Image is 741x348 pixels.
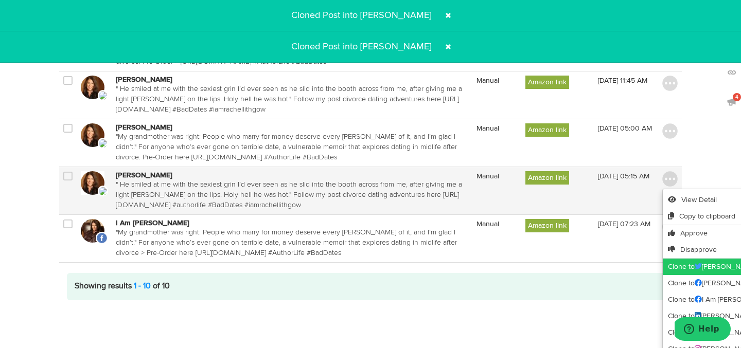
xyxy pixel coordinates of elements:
img: I Am Rachel Lithgow [81,219,104,243]
td: [DATE] 11:45 AM [594,71,658,119]
span: Showing results of 10 [75,282,170,290]
img: twitter-x.svg [98,90,108,101]
h3: [PERSON_NAME] [116,171,468,179]
td: [DATE] 05:00 AM [594,119,658,167]
label: Amazon link [525,123,569,137]
h3: [PERSON_NAME] [116,123,468,132]
span: Cloned Post into [PERSON_NAME] [285,11,437,20]
h3: [PERSON_NAME] [116,76,468,84]
label: Amazon link [525,76,569,89]
img: Rachel Lithgow [81,171,104,195]
img: twitter-x.svg [98,186,108,196]
p: "My grandmother was right: People who marry for money deserve every [PERSON_NAME] of it, and I’m ... [116,227,468,258]
span: 4 [733,93,741,101]
td: Manual [472,71,519,119]
a: 1 - 10 [134,282,151,290]
td: [DATE] 05:15 AM [594,167,658,215]
td: Manual [472,167,519,215]
img: Rachel Lithgow [81,76,104,99]
img: links_off.svg [727,67,737,78]
img: icon_menu_button.svg [662,123,678,139]
td: [DATE] 07:23 AM [594,215,658,263]
img: icon_menu_button.svg [662,171,678,187]
p: "My grandmother was right: People who marry for money deserve every [PERSON_NAME] of it, and I’m ... [116,132,468,162]
h3: I Am [PERSON_NAME] [116,219,468,227]
img: Rachel Lithgow [81,123,104,147]
img: icon_menu_button.svg [662,76,678,91]
td: Manual [472,119,519,167]
label: Amazon link [525,219,569,232]
p: " He smiled at me with the sexiest grin I’d ever seen as he slid into the booth across from me, a... [116,179,468,210]
iframe: Opens a widget where you can find more information [675,317,731,343]
label: Amazon link [525,171,569,185]
td: Manual [472,215,519,263]
img: facebook.svg [96,232,108,244]
span: Cloned Post into [PERSON_NAME] [285,42,437,51]
img: announcements_off.svg [727,97,737,107]
img: twitter-x.svg [98,138,108,149]
p: " He smiled at me with the sexiest grin I’d ever seen as he slid into the booth across from me, a... [116,84,468,115]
